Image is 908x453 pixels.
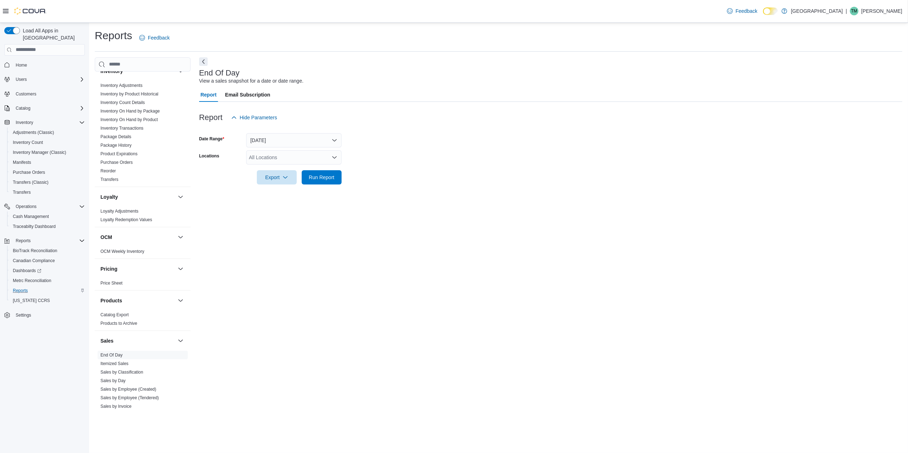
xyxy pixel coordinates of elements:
span: Load All Apps in [GEOGRAPHIC_DATA] [20,27,85,41]
span: Home [13,61,85,69]
span: Inventory On Hand by Package [100,108,160,114]
button: Purchase Orders [7,167,88,177]
button: Loyalty [100,193,175,201]
button: Manifests [7,157,88,167]
a: Products to Archive [100,321,137,326]
span: Inventory Manager (Classic) [10,148,85,157]
a: End Of Day [100,353,123,358]
button: Loyalty [176,193,185,201]
span: Sales by Employee (Tendered) [100,395,159,401]
button: OCM [176,233,185,241]
button: Next [199,57,208,66]
span: Hide Parameters [240,114,277,121]
a: Settings [13,311,34,319]
button: Catalog [13,104,33,113]
button: Home [1,60,88,70]
span: Email Subscription [225,88,270,102]
a: Sales by Classification [100,370,143,375]
a: Home [13,61,30,69]
h3: Products [100,297,122,304]
a: Sales by Invoice [100,404,131,409]
button: Sales [176,337,185,345]
span: Reports [10,286,85,295]
label: Date Range [199,136,224,142]
span: Home [16,62,27,68]
span: Traceabilty Dashboard [10,222,85,231]
button: Inventory [13,118,36,127]
button: Reports [1,236,88,246]
a: Inventory Adjustments [100,83,142,88]
span: BioTrack Reconciliation [13,248,57,254]
span: Package Details [100,134,131,140]
span: BioTrack Reconciliation [10,246,85,255]
a: Inventory Count Details [100,100,145,105]
span: Loyalty Adjustments [100,208,139,214]
button: Operations [13,202,40,211]
button: Products [100,297,175,304]
span: Purchase Orders [100,160,133,165]
a: Adjustments (Classic) [10,128,57,137]
span: Cash Management [10,212,85,221]
div: Inventory [95,81,191,187]
span: Dashboards [10,266,85,275]
span: Package History [100,142,131,148]
div: Products [95,311,191,330]
a: Reports [10,286,31,295]
a: Inventory Manager (Classic) [10,148,69,157]
button: Adjustments (Classic) [7,127,88,137]
button: Operations [1,202,88,212]
span: Inventory On Hand by Product [100,117,158,123]
span: Operations [16,204,37,209]
a: Catalog Export [100,312,129,317]
a: Canadian Compliance [10,256,58,265]
a: Purchase Orders [10,168,48,177]
button: Metrc Reconciliation [7,276,88,286]
a: Itemized Sales [100,361,129,366]
a: Inventory Count [10,138,46,147]
span: Reports [13,236,85,245]
span: Inventory Manager (Classic) [13,150,66,155]
button: Customers [1,89,88,99]
p: | [846,7,847,15]
button: Pricing [176,265,185,273]
span: Manifests [13,160,31,165]
h3: Loyalty [100,193,118,201]
a: OCM Weekly Inventory [100,249,144,254]
span: Feedback [736,7,757,15]
div: Pricing [95,279,191,290]
span: [US_STATE] CCRS [13,298,50,303]
button: Inventory Count [7,137,88,147]
span: Customers [16,91,36,97]
span: Price Sheet [100,280,123,286]
span: Customers [13,89,85,98]
h3: End Of Day [199,69,240,77]
a: Package Details [100,134,131,139]
h3: Pricing [100,265,117,272]
span: Transfers [10,188,85,197]
span: Cash Management [13,214,49,219]
button: Reports [7,286,88,296]
span: Transfers (Classic) [13,179,48,185]
button: Sales [100,337,175,344]
span: Metrc Reconciliation [10,276,85,285]
a: Inventory On Hand by Product [100,117,158,122]
button: Inventory Manager (Classic) [7,147,88,157]
button: Transfers [7,187,88,197]
span: Transfers (Classic) [10,178,85,187]
span: Manifests [10,158,85,167]
a: Feedback [136,31,172,45]
span: End Of Day [100,352,123,358]
button: [DATE] [246,133,342,147]
div: View a sales snapshot for a date or date range. [199,77,303,85]
span: Reports [16,238,31,244]
span: Inventory by Product Historical [100,91,159,97]
button: Run Report [302,170,342,184]
a: Feedback [724,4,760,18]
span: Inventory [16,120,33,125]
span: Export [261,170,292,184]
h3: Report [199,113,223,122]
